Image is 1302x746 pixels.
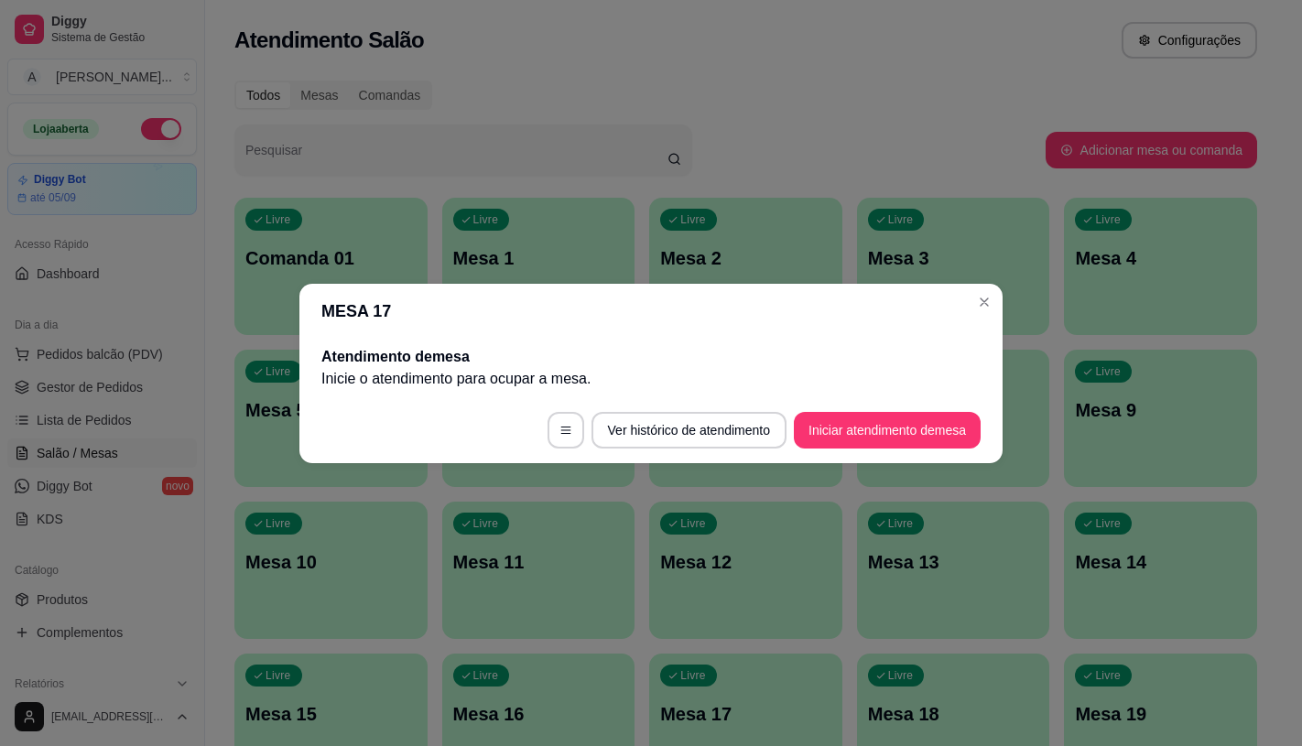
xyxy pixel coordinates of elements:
button: Close [970,287,999,317]
button: Iniciar atendimento demesa [794,412,981,449]
h2: Atendimento de mesa [321,346,981,368]
button: Ver histórico de atendimento [591,412,787,449]
header: MESA 17 [299,284,1003,339]
p: Inicie o atendimento para ocupar a mesa . [321,368,981,390]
